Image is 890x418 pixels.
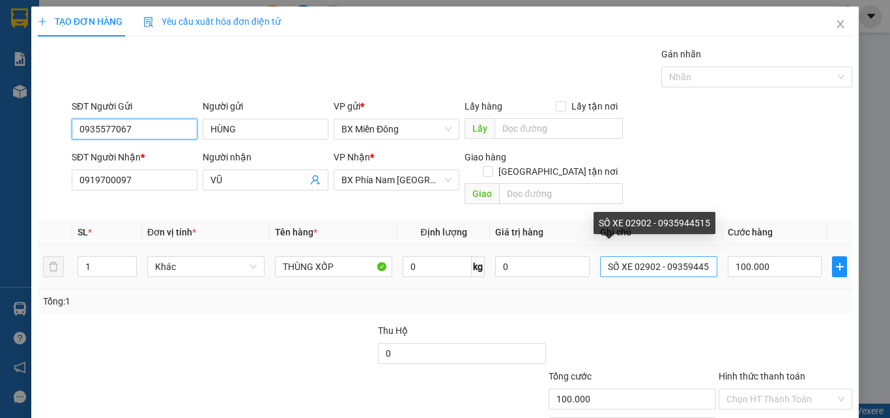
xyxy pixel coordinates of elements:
input: Ghi Chú [600,256,717,277]
span: Giá trị hàng [495,227,543,237]
label: Hình thức thanh toán [719,371,805,381]
button: Close [822,7,859,43]
div: Người nhận [203,150,328,164]
li: Cúc Tùng [7,7,189,31]
span: BX Miền Đông [341,119,452,139]
span: Giao hàng [465,152,506,162]
div: SĐT Người Gửi [72,99,197,113]
span: Lấy tận nơi [566,99,623,113]
button: plus [832,256,847,277]
input: VD: Bàn, Ghế [275,256,392,277]
span: plus [833,261,846,272]
span: VP Nhận [334,152,370,162]
span: plus [38,17,47,26]
span: close [835,19,846,29]
span: kg [472,256,485,277]
span: Tổng cước [549,371,592,381]
input: 0 [495,256,589,277]
label: Gán nhãn [661,49,701,59]
li: VP BX Miền Đông [7,55,90,70]
span: Khác [155,257,257,276]
span: [GEOGRAPHIC_DATA] tận nơi [493,164,623,179]
span: SL [78,227,88,237]
span: Định lượng [420,227,467,237]
span: Lấy hàng [465,101,502,112]
button: delete [43,256,64,277]
span: Tên hàng [275,227,317,237]
div: SỐ XE 02902 - 0935944515 [594,212,715,234]
b: 339 Đinh Bộ Lĩnh, P26 [7,72,68,97]
span: user-add [310,175,321,185]
span: Cước hàng [728,227,773,237]
div: Người gửi [203,99,328,113]
div: SĐT Người Nhận [72,150,197,164]
span: Đơn vị tính [147,227,196,237]
span: environment [7,72,16,82]
span: TẠO ĐƠN HÀNG [38,16,122,27]
span: Yêu cầu xuất hóa đơn điện tử [143,16,281,27]
div: Tổng: 1 [43,294,345,308]
span: Giao [465,183,499,204]
span: BX Phía Nam Nha Trang [341,170,452,190]
span: Thu Hộ [378,325,408,336]
span: Lấy [465,118,495,139]
img: icon [143,17,154,27]
div: VP gửi [334,99,459,113]
input: Dọc đường [499,183,623,204]
input: Dọc đường [495,118,623,139]
li: VP BX Phía Nam [GEOGRAPHIC_DATA] [90,55,173,98]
